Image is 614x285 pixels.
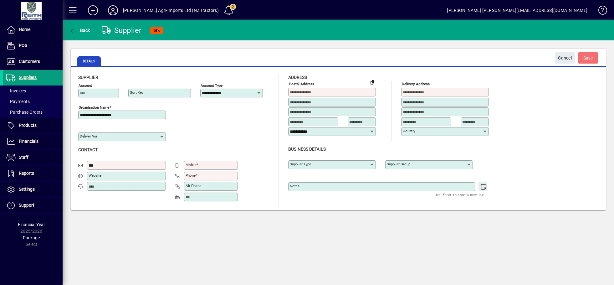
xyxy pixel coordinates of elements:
span: Details [77,56,101,66]
mat-label: Country [403,129,415,133]
span: Staff [19,155,28,160]
span: Business details [288,147,326,152]
button: Profile [103,5,123,16]
a: Settings [3,182,63,197]
a: Reports [3,166,63,181]
span: Purchase Orders [6,110,43,115]
span: NEW [153,28,161,33]
span: Address [288,75,307,80]
mat-label: Mobile [186,163,197,167]
mat-label: Alt Phone [186,184,201,188]
span: Supplier [78,75,98,80]
a: Support [3,198,63,213]
a: Products [3,118,63,133]
div: Supplier [102,25,142,35]
mat-label: Supplier type [290,162,311,166]
span: Customers [19,59,40,64]
a: Staff [3,150,63,165]
mat-label: Organisation name [79,105,109,110]
span: Invoices [6,88,26,93]
mat-label: Account [79,83,92,88]
mat-label: Account Type [201,83,223,88]
span: Contact [78,147,98,152]
a: Payments [3,96,63,107]
a: Financials [3,134,63,149]
mat-label: Sort key [130,90,143,95]
mat-label: Phone [186,173,196,178]
a: Knowledge Base [594,1,606,22]
span: ave [583,53,593,63]
div: [PERSON_NAME] Agri-Imports Ltd (NZ Tractors) [123,5,219,15]
span: Package [23,235,40,240]
span: Home [19,27,30,32]
a: Home [3,22,63,38]
mat-label: Supplier group [387,162,410,166]
div: [PERSON_NAME] [PERSON_NAME][EMAIL_ADDRESS][DOMAIN_NAME] [447,5,587,15]
button: Back [68,25,92,36]
a: Invoices [3,85,63,96]
span: Back [69,28,90,33]
a: Purchase Orders [3,107,63,117]
span: Financials [19,139,38,144]
button: Copy to Delivery address [367,77,377,87]
span: POS [19,43,27,48]
button: Save [578,52,598,64]
span: Products [19,123,37,128]
button: Cancel [555,52,575,64]
span: Settings [19,187,35,192]
mat-label: Deliver via [80,134,97,138]
app-page-header-button: Back [63,25,97,36]
mat-label: Website [89,173,101,178]
span: Cancel [558,53,572,63]
span: Payments [6,99,30,104]
button: Add [83,5,103,16]
span: Suppliers [19,75,37,80]
span: S [583,55,586,60]
a: Customers [3,54,63,70]
a: POS [3,38,63,54]
span: Support [19,203,34,208]
span: Reports [19,171,34,176]
mat-hint: Use 'Enter' to start a new line [435,191,484,198]
span: Financial Year [18,222,45,227]
mat-label: Notes [290,184,299,188]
